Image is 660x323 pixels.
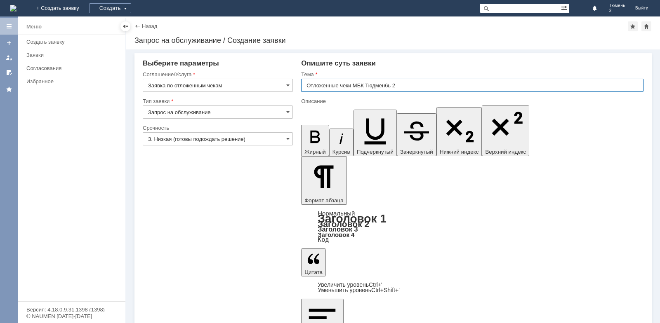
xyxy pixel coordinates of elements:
a: Мои заявки [2,51,16,64]
div: Запрос на обслуживание / Создание заявки [134,36,652,44]
a: Мои согласования [2,66,16,79]
span: Курсив [332,149,350,155]
span: Тюмень [609,3,625,8]
a: Создать заявку [23,35,124,48]
button: Формат абзаца [301,156,346,205]
a: Decrease [318,287,400,293]
a: Нормальный [318,210,355,217]
span: Цитата [304,269,323,275]
a: Заголовок 4 [318,231,354,238]
img: logo [10,5,16,12]
span: Подчеркнутый [357,149,394,155]
a: Согласования [23,62,124,75]
div: Цитата [301,282,643,293]
span: Расширенный поиск [561,4,569,12]
span: 2 [609,8,625,13]
a: Заголовок 3 [318,225,358,233]
button: Подчеркнутый [354,110,397,156]
div: Создать заявку [26,39,120,45]
div: Заявки [26,52,120,58]
a: Назад [142,23,157,29]
div: Сделать домашней страницей [641,21,651,31]
button: Нижний индекс [436,107,482,156]
button: Курсив [329,129,354,156]
span: Опишите суть заявки [301,59,376,67]
div: Описание [301,98,642,104]
span: Ctrl+' [369,281,382,288]
button: Зачеркнутый [397,113,436,156]
a: Создать заявку [2,36,16,49]
span: Ctrl+Shift+' [371,287,400,293]
div: Согласования [26,65,120,71]
span: Нижний индекс [440,149,479,155]
span: Зачеркнутый [400,149,433,155]
span: Формат абзаца [304,197,343,204]
span: Выберите параметры [143,59,219,67]
div: Тема [301,72,642,77]
div: Тип заявки [143,98,291,104]
div: © NAUMEN [DATE]-[DATE] [26,314,117,319]
div: Создать [89,3,131,13]
button: Цитата [301,248,326,276]
div: Скрыть меню [120,21,130,31]
div: Версия: 4.18.0.9.31.1398 (1398) [26,307,117,312]
div: Срочность [143,125,291,131]
button: Верхний индекс [482,105,529,156]
div: Меню [26,22,42,32]
a: Заявки [23,49,124,61]
button: Жирный [301,125,329,156]
span: Жирный [304,149,326,155]
div: Соглашение/Услуга [143,72,291,77]
a: Код [318,236,329,243]
div: Добавить в избранное [628,21,638,31]
div: Избранное [26,78,111,84]
a: Заголовок 2 [318,219,369,229]
span: Верхний индекс [485,149,526,155]
div: Формат абзаца [301,211,643,243]
a: Перейти на домашнюю страницу [10,5,16,12]
a: Increase [318,281,382,288]
a: Заголовок 1 [318,212,387,225]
